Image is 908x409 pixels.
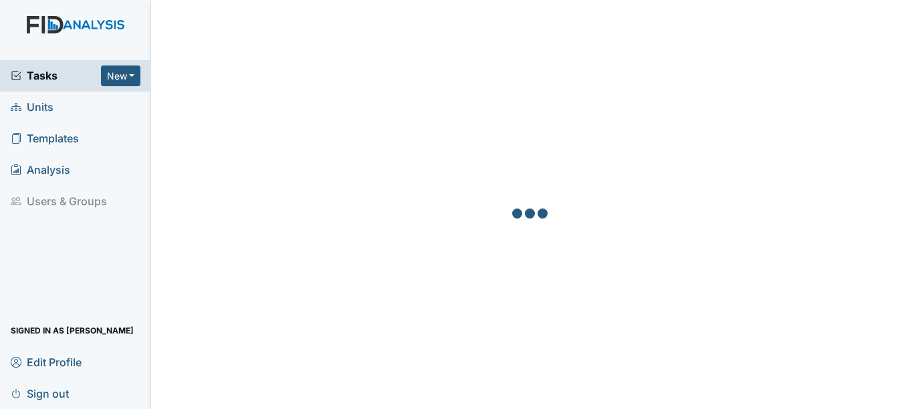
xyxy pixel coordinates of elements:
[11,320,134,341] span: Signed in as [PERSON_NAME]
[101,65,141,86] button: New
[11,160,70,180] span: Analysis
[11,67,101,84] a: Tasks
[11,97,53,118] span: Units
[11,128,79,149] span: Templates
[11,352,82,372] span: Edit Profile
[11,383,69,404] span: Sign out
